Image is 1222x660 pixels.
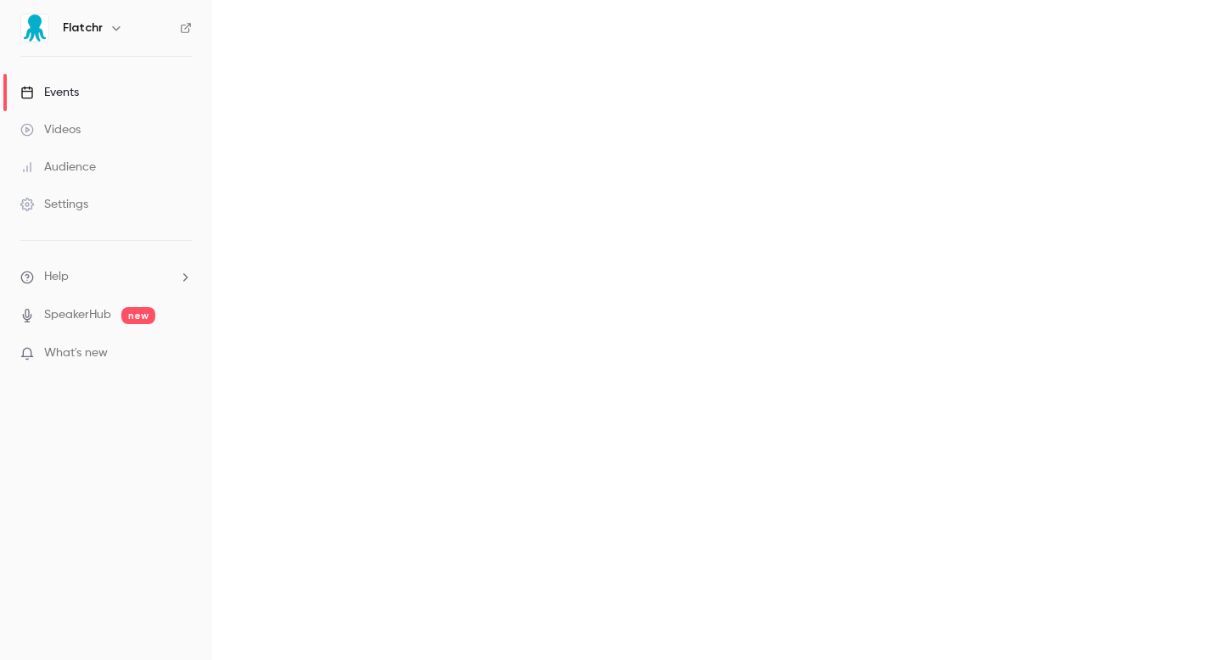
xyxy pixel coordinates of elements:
li: help-dropdown-opener [20,268,192,286]
h6: Flatchr [63,20,103,36]
div: Audience [20,159,96,176]
div: Events [20,84,79,101]
span: Help [44,268,69,286]
a: SpeakerHub [44,306,111,324]
span: new [121,307,155,324]
div: Videos [20,121,81,138]
div: Settings [20,196,88,213]
img: Flatchr [21,14,48,42]
span: What's new [44,344,108,362]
